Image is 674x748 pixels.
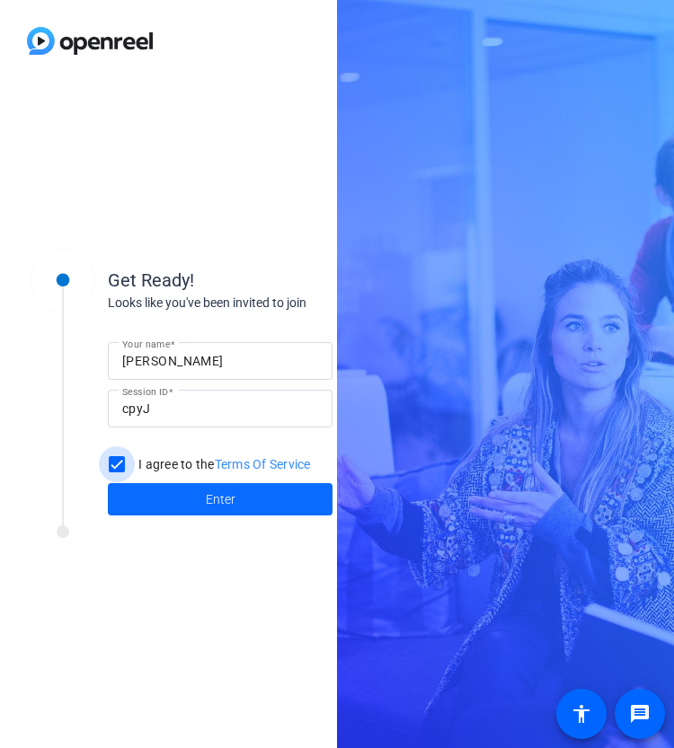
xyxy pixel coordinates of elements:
div: Looks like you've been invited to join [108,294,467,312]
mat-icon: accessibility [571,703,592,725]
mat-label: Your name [122,339,170,349]
a: Terms Of Service [215,457,311,471]
div: Get Ready! [108,267,467,294]
span: Enter [206,490,235,509]
label: I agree to the [135,455,311,473]
button: Enter [108,483,333,515]
mat-label: Session ID [122,386,168,397]
mat-icon: message [629,703,651,725]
